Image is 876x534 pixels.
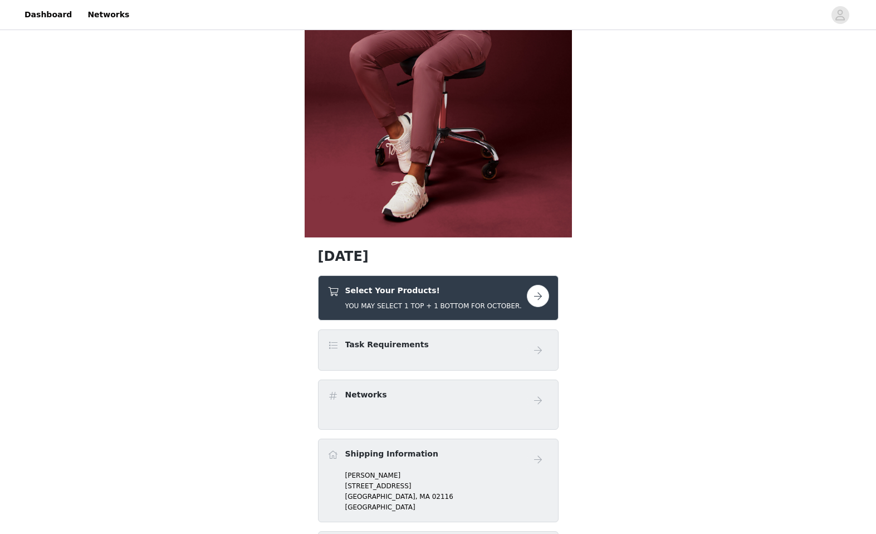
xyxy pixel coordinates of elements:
p: [STREET_ADDRESS] [345,481,549,491]
h1: [DATE] [318,246,559,266]
div: Shipping Information [318,439,559,523]
a: Networks [81,2,136,27]
span: 02116 [432,493,453,501]
span: [GEOGRAPHIC_DATA], [345,493,418,501]
a: Dashboard [18,2,79,27]
p: [PERSON_NAME] [345,470,549,480]
div: Networks [318,380,559,430]
div: avatar [835,6,845,24]
span: MA [419,493,430,501]
h4: Shipping Information [345,448,438,460]
h4: Networks [345,389,387,401]
h4: Task Requirements [345,339,429,351]
p: [GEOGRAPHIC_DATA] [345,502,549,512]
div: Select Your Products! [318,275,559,321]
h5: YOU MAY SELECT 1 TOP + 1 BOTTOM FOR OCTOBER. [345,301,522,311]
div: Task Requirements [318,329,559,371]
h4: Select Your Products! [345,285,522,297]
